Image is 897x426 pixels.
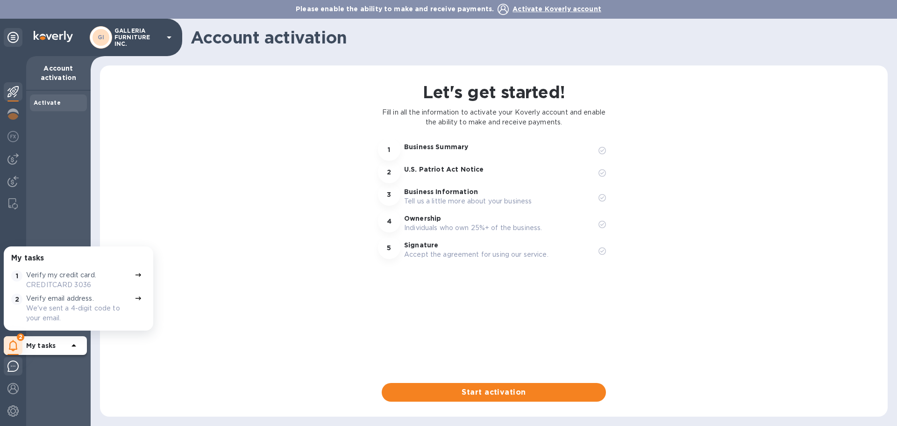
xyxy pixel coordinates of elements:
[7,131,19,142] img: Foreign exchange
[404,165,591,174] p: U.S. Patriot Act Notice
[423,80,565,104] h1: Let's get started!
[191,28,882,47] h1: Account activation
[388,145,390,154] p: 1
[26,342,56,349] b: My tasks
[26,303,131,323] p: We've sent a 4-digit code to your email.
[34,64,83,82] p: Account activation
[98,34,105,41] b: GI
[382,108,606,127] p: Fill in all the information to activate your Koverly account and enable the ability to make and r...
[11,294,22,305] span: 2
[387,167,391,177] p: 2
[34,31,73,42] img: Logo
[387,243,391,253] p: 5
[404,250,591,260] p: Accept the agreement for using our service.
[114,28,161,47] p: GALLERIA FURNITURE INC.
[404,240,591,250] p: Signature
[404,187,591,196] p: Business Information
[404,223,591,233] p: Individuals who own 25%+ of the business.
[296,5,601,13] b: Please enable the ability to make and receive payments.
[26,294,94,303] p: Verify email address.
[34,99,61,106] b: Activate
[404,196,591,206] p: Tell us a little more about your business
[387,217,392,226] p: 4
[26,270,96,280] p: Verify my credit card.
[389,387,598,398] span: Start activation
[26,280,131,290] p: CREDITCARD 3036
[382,383,606,402] button: Start activation
[404,142,591,152] p: Business Summary
[513,5,601,13] span: Activate Koverly account
[404,214,591,223] p: Ownership
[11,254,44,263] h3: My tasks
[387,190,391,199] p: 3
[11,270,22,282] span: 1
[17,333,24,341] span: 2
[4,28,22,47] div: Unpin categories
